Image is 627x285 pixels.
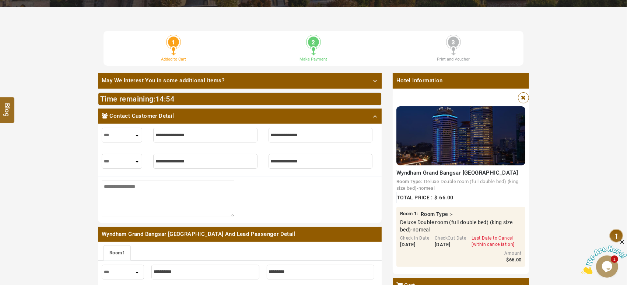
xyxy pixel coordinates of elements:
[435,235,466,241] div: CheckOut Date
[400,235,429,241] div: Check In Date
[122,250,125,255] span: 1
[485,250,522,257] div: Amount
[308,37,319,48] span: 2
[400,211,413,216] span: Room
[100,95,155,103] span: Time remaining:
[396,179,422,184] b: Room Type:
[472,235,514,241] div: Last Date to Cancel
[400,210,418,218] span: :
[109,112,174,120] span: Contact Customer Detail
[397,195,432,200] span: Total Price :
[168,37,179,48] span: 1
[155,95,174,103] span: :
[396,179,519,191] a: Deluxe Double room (full double bed) (king size bed)-nomeal
[389,57,518,62] h3: Print and Voucher
[396,106,525,165] img: lPUWoVcA_69f65495266a37d5ee785ab19886dac6.jpg
[434,195,437,200] span: $
[435,241,466,248] div: [DATE]
[104,245,131,261] a: Room
[414,211,417,216] span: 1
[166,95,174,103] span: 54
[3,103,12,109] span: Blog
[509,257,522,262] span: 66.00
[472,241,514,248] div: [within cancellation]
[400,219,522,233] span: Deluxe Double room (full double bed) (king size bed)-nomeal
[448,37,459,48] span: 3
[155,95,164,103] span: 14
[507,257,509,262] span: $
[98,227,382,242] span: Wyndham Grand Bangsar [GEOGRAPHIC_DATA] And Lead Passenger Detail
[421,211,453,217] b: Room Type :-
[249,57,378,62] h3: Make Payment
[439,195,453,200] span: 66.00
[400,241,429,248] div: [DATE]
[396,169,518,176] span: Wyndham Grand Bangsar [GEOGRAPHIC_DATA]
[393,73,529,88] span: Hotel Information
[581,239,627,274] iframe: chat widget
[109,57,238,62] h3: Added to Cart
[98,73,382,88] a: May We Interest You in some additional items?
